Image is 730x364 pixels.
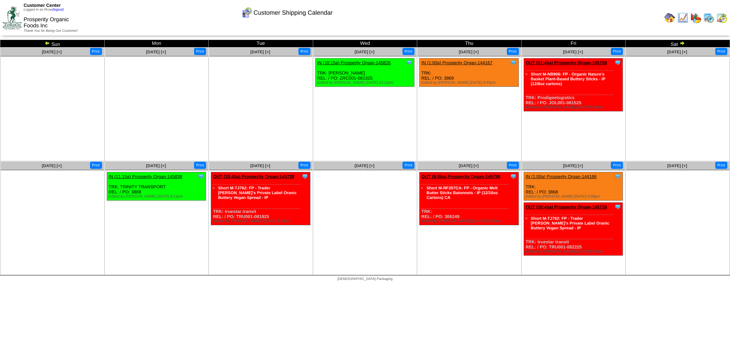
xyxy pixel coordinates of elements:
img: Tooltip [197,173,204,180]
img: calendarcustomer.gif [241,7,252,18]
a: IN (1:00a) Prosperity Organ-144166 [526,174,597,179]
span: Logged in as Rcoe [24,8,64,12]
a: Short M-RF207CA: FP - Organic Melt Butter Sticks Batonnets - IP (12/16oz Cartons) CA [426,186,498,200]
a: OUT (6:00a) Prosperity Organ-145758 [421,174,500,179]
button: Print [715,48,727,55]
a: [DATE] [+] [563,50,583,54]
a: [DATE] [+] [667,50,687,54]
div: Edited by [PERSON_NAME] [DATE] 12:00am [421,219,518,223]
img: Tooltip [302,173,308,180]
td: Sun [0,40,105,48]
span: Customer Center [24,3,61,8]
button: Print [298,48,310,55]
button: Print [715,162,727,169]
a: (logout) [52,8,64,12]
span: [DEMOGRAPHIC_DATA] Packaging [337,277,393,281]
td: Wed [313,40,417,48]
a: IN (10:15a) Prosperity Organ-145826 [317,60,391,65]
div: TRK: REL: / PO: 3868 [524,172,623,201]
img: calendarprod.gif [703,12,714,23]
div: TRK: REL: / PO: 3869 [420,58,519,87]
div: Edited by [PERSON_NAME] [DATE] 7:30pm [526,105,623,109]
a: [DATE] [+] [146,163,166,168]
button: Print [298,162,310,169]
td: Tue [209,40,313,48]
a: Short M-NB906: FP - Organic Nature's Basket Plant-Based Buttery Sticks - IP (12/8oz cartons) [531,72,605,86]
div: Edited by [PERSON_NAME] [DATE] 8:13pm [109,194,206,199]
img: calendarinout.gif [716,12,727,23]
a: [DATE] [+] [250,163,270,168]
span: Prosperity Organic Foods Inc [24,17,69,29]
a: [DATE] [+] [667,163,687,168]
a: [DATE] [+] [459,50,478,54]
a: OUT (10:45a) Prosperity Organ-145739 [213,174,294,179]
button: Print [611,162,623,169]
td: Thu [417,40,522,48]
div: Edited by [PERSON_NAME] [DATE] 9:45pm [421,81,518,85]
div: TRK: Prodigeelogistics REL: / PO: JOL001-081525 [524,58,623,111]
img: home.gif [664,12,675,23]
a: [DATE] [+] [146,50,166,54]
div: TRK: truestar transit REL: / PO: TRU001-082225 [524,203,623,256]
div: TRK: REL: / PO: 306249 [420,172,519,225]
div: TRK: TRINITY TRANSPORT REL: / PO: 3889 [107,172,206,201]
div: TRK: [PERSON_NAME] REL: / PO: ZRC001-081325 [315,58,414,87]
td: Mon [104,40,209,48]
button: Print [402,48,414,55]
img: arrowleft.gif [44,40,50,46]
a: [DATE] [+] [250,50,270,54]
img: arrowright.gif [679,40,685,46]
a: [DATE] [+] [42,50,62,54]
button: Print [194,162,206,169]
a: Short M-TJ762: FP - Trader [PERSON_NAME]'s Private Label Oranic Buttery Vegan Spread - IP [531,216,610,230]
button: Print [90,162,102,169]
a: [DATE] [+] [355,163,374,168]
td: Sat [626,40,730,48]
span: Customer Shipping Calendar [254,9,333,16]
a: [DATE] [+] [42,163,62,168]
div: Edited by [PERSON_NAME] [DATE] 9:35pm [526,250,623,254]
img: line_graph.gif [677,12,688,23]
div: TRK: truestar transit REL: / PO: TRU001-081825 [211,172,310,225]
img: Tooltip [510,59,517,66]
img: Tooltip [614,203,621,210]
div: Edited by [PERSON_NAME] [DATE] 5:09pm [526,194,623,199]
img: Tooltip [614,173,621,180]
div: Edited by [PERSON_NAME] [DATE] 10:12pm [317,81,414,85]
img: Tooltip [406,59,413,66]
button: Print [194,48,206,55]
a: [DATE] [+] [355,50,374,54]
a: [DATE] [+] [459,163,478,168]
td: Fri [521,40,626,48]
button: Print [507,162,519,169]
a: IN (11:15a) Prosperity Organ-145838 [109,174,182,179]
img: Tooltip [614,59,621,66]
button: Print [611,48,623,55]
a: IN (1:00a) Prosperity Organ-144167 [421,60,492,65]
a: [DATE] [+] [563,163,583,168]
button: Print [90,48,102,55]
a: Short M-TJ762: FP - Trader [PERSON_NAME]'s Private Label Oranic Buttery Vegan Spread - IP [218,186,297,200]
img: ZoRoCo_Logo(Green%26Foil)%20jpg.webp [3,6,22,29]
button: Print [402,162,414,169]
button: Print [507,48,519,55]
div: Edited by [PERSON_NAME] [DATE] 9:34pm [213,219,310,223]
a: OUT (11:45a) Prosperity Organ-145759 [526,60,607,65]
img: Tooltip [510,173,517,180]
a: OUT (10:45a) Prosperity Organ-145738 [526,204,607,210]
img: graph.gif [690,12,701,23]
span: Thank You for Being Our Customer! [24,29,78,33]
